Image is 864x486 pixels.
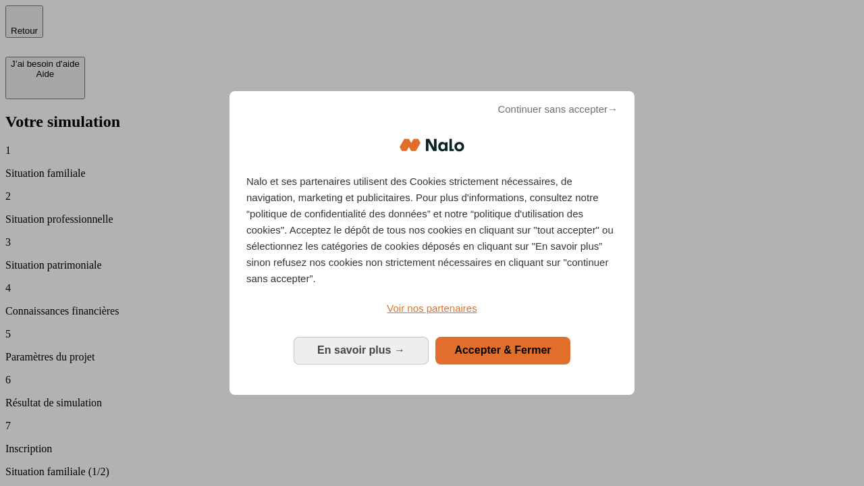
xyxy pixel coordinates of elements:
[246,300,618,317] a: Voir nos partenaires
[317,344,405,356] span: En savoir plus →
[400,125,464,165] img: Logo
[387,302,477,314] span: Voir nos partenaires
[454,344,551,356] span: Accepter & Fermer
[435,337,570,364] button: Accepter & Fermer: Accepter notre traitement des données et fermer
[294,337,429,364] button: En savoir plus: Configurer vos consentements
[497,101,618,117] span: Continuer sans accepter→
[246,173,618,287] p: Nalo et ses partenaires utilisent des Cookies strictement nécessaires, de navigation, marketing e...
[230,91,634,394] div: Bienvenue chez Nalo Gestion du consentement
